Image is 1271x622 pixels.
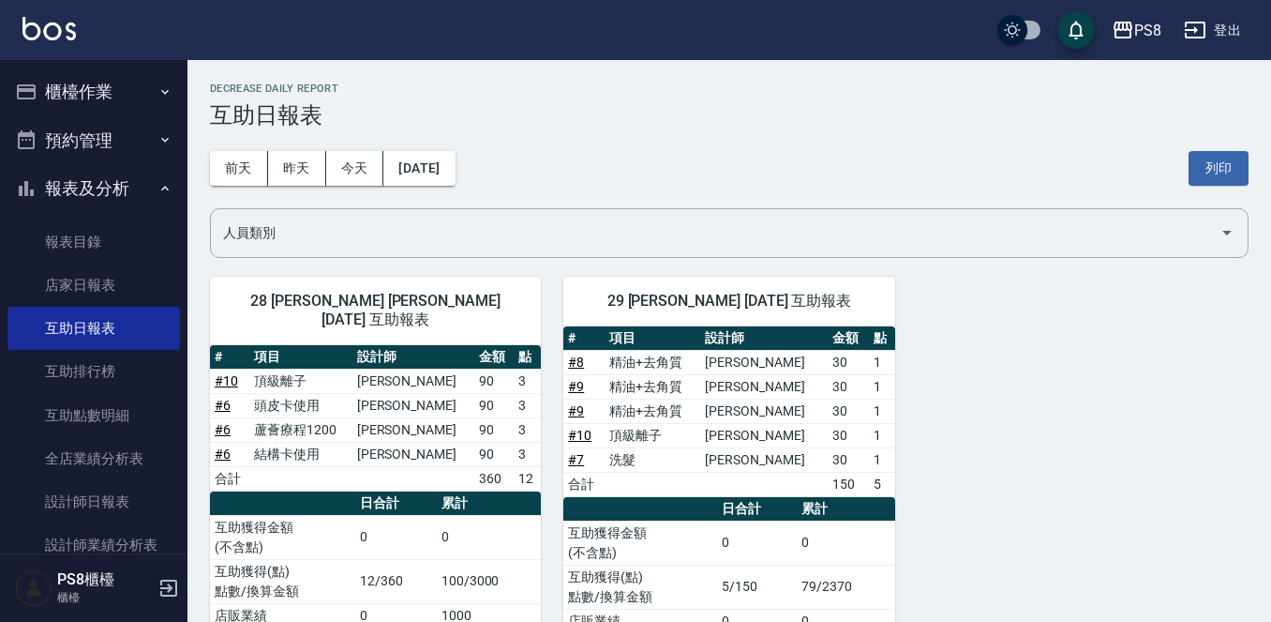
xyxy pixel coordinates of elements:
[514,345,541,370] th: 點
[717,565,797,609] td: 5/150
[568,379,584,394] a: #9
[352,393,474,417] td: [PERSON_NAME]
[828,326,869,351] th: 金額
[605,423,700,448] td: 頂級離子
[355,492,437,516] th: 日合計
[352,417,474,442] td: [PERSON_NAME]
[215,447,231,462] a: #6
[474,345,514,370] th: 金額
[1212,218,1242,248] button: Open
[474,466,514,491] td: 360
[383,151,455,186] button: [DATE]
[586,292,872,311] span: 29 [PERSON_NAME] [DATE] 互助報表
[210,345,541,492] table: a dense table
[700,448,827,472] td: [PERSON_NAME]
[474,417,514,442] td: 90
[232,292,518,329] span: 28 [PERSON_NAME] [PERSON_NAME] [DATE] 互助報表
[7,264,180,307] a: 店家日報表
[568,355,584,370] a: #8
[210,151,268,186] button: 前天
[717,497,797,522] th: 日合計
[210,102,1249,129] h3: 互助日報表
[869,472,895,496] td: 5
[563,521,717,565] td: 互助獲得金額 (不含點)
[828,374,869,399] td: 30
[514,417,541,442] td: 3
[700,374,827,399] td: [PERSON_NAME]
[828,423,869,448] td: 30
[605,326,700,351] th: 項目
[717,521,797,565] td: 0
[210,83,1249,95] h2: Decrease Daily Report
[1134,19,1161,42] div: PS8
[355,559,437,603] td: 12/360
[210,515,355,559] td: 互助獲得金額 (不含點)
[210,466,249,491] td: 合計
[514,369,541,393] td: 3
[700,423,827,448] td: [PERSON_NAME]
[7,480,180,523] a: 設計師日報表
[7,394,180,437] a: 互助點數明細
[568,452,584,467] a: #7
[437,492,542,516] th: 累計
[869,374,895,399] td: 1
[474,442,514,466] td: 90
[249,442,351,466] td: 結構卡使用
[437,559,542,603] td: 100/3000
[797,521,895,565] td: 0
[218,217,1212,250] input: 人員名稱
[828,448,869,472] td: 30
[437,515,542,559] td: 0
[249,417,351,442] td: 蘆薈療程1200
[869,423,895,448] td: 1
[7,220,180,264] a: 報表目錄
[563,472,605,496] td: 合計
[700,350,827,374] td: [PERSON_NAME]
[57,570,153,589] h5: PS8櫃檯
[828,350,869,374] td: 30
[828,399,869,423] td: 30
[1057,11,1095,49] button: save
[352,369,474,393] td: [PERSON_NAME]
[7,68,180,116] button: 櫃檯作業
[7,437,180,480] a: 全店業績分析表
[869,448,895,472] td: 1
[514,393,541,417] td: 3
[57,589,153,606] p: 櫃檯
[249,369,351,393] td: 頂級離子
[352,345,474,370] th: 設計師
[1189,151,1249,186] button: 列印
[215,422,231,437] a: #6
[605,350,700,374] td: 精油+去角質
[355,515,437,559] td: 0
[15,569,52,607] img: Person
[7,116,180,165] button: 預約管理
[514,442,541,466] td: 3
[22,17,76,40] img: Logo
[249,393,351,417] td: 頭皮卡使用
[700,399,827,423] td: [PERSON_NAME]
[605,448,700,472] td: 洗髮
[352,442,474,466] td: [PERSON_NAME]
[797,497,895,522] th: 累計
[514,466,541,491] td: 12
[869,326,895,351] th: 點
[568,403,584,418] a: #9
[869,350,895,374] td: 1
[1104,11,1169,50] button: PS8
[249,345,351,370] th: 項目
[7,307,180,350] a: 互助日報表
[797,565,895,609] td: 79/2370
[563,565,717,609] td: 互助獲得(點) 點數/換算金額
[215,398,231,413] a: #6
[326,151,384,186] button: 今天
[474,369,514,393] td: 90
[210,345,249,370] th: #
[210,559,355,603] td: 互助獲得(點) 點數/換算金額
[605,399,700,423] td: 精油+去角質
[1176,13,1249,48] button: 登出
[7,350,180,393] a: 互助排行榜
[700,326,827,351] th: 設計師
[563,326,605,351] th: #
[268,151,326,186] button: 昨天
